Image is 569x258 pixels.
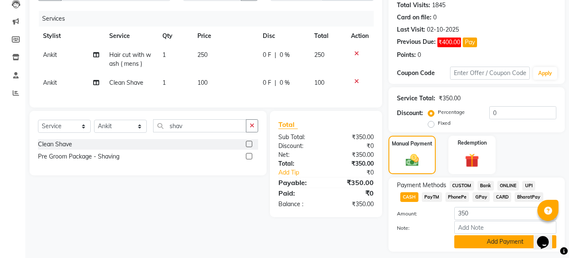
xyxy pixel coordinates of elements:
[477,181,494,191] span: Bank
[533,67,557,80] button: Apply
[515,192,543,202] span: BharatPay
[43,51,57,59] span: Ankit
[272,142,326,150] div: Discount:
[437,38,461,47] span: ₹400.00
[391,224,448,232] label: Note:
[458,139,487,147] label: Redemption
[422,192,442,202] span: PayTM
[157,27,192,46] th: Qty
[263,78,271,87] span: 0 F
[109,51,151,67] span: Hair cut with wash ( mens )
[326,133,380,142] div: ₹350.00
[397,69,450,78] div: Coupon Code
[427,25,459,34] div: 02-10-2025
[38,152,119,161] div: Pre Groom Package - Shaving
[197,51,208,59] span: 250
[272,150,326,159] div: Net:
[493,192,511,202] span: CARD
[454,207,556,220] input: Amount
[326,177,380,188] div: ₹350.00
[43,79,57,86] span: Ankit
[445,192,469,202] span: PhonePe
[497,181,519,191] span: ONLINE
[109,79,143,86] span: Clean Shave
[461,152,483,169] img: _gift.svg
[438,119,450,127] label: Fixed
[522,181,535,191] span: UPI
[272,159,326,168] div: Total:
[278,120,298,129] span: Total
[397,1,430,10] div: Total Visits:
[472,192,490,202] span: GPay
[450,67,530,80] input: Enter Offer / Coupon Code
[335,168,380,177] div: ₹0
[326,150,380,159] div: ₹350.00
[309,27,346,46] th: Total
[38,27,104,46] th: Stylist
[104,27,157,46] th: Service
[38,140,72,149] div: Clean Shave
[397,51,416,59] div: Points:
[153,119,246,132] input: Search or Scan
[326,159,380,168] div: ₹350.00
[463,38,477,47] button: Pay
[397,38,436,47] div: Previous Due:
[397,94,435,103] div: Service Total:
[192,27,257,46] th: Price
[397,13,431,22] div: Card on file:
[314,51,324,59] span: 250
[433,13,437,22] div: 0
[272,133,326,142] div: Sub Total:
[272,177,326,188] div: Payable:
[400,192,418,202] span: CASH
[454,221,556,234] input: Add Note
[326,188,380,198] div: ₹0
[275,78,276,87] span: |
[402,153,423,168] img: _cash.svg
[397,181,446,190] span: Payment Methods
[392,140,432,148] label: Manual Payment
[272,188,326,198] div: Paid:
[432,1,445,10] div: 1845
[397,109,423,118] div: Discount:
[454,235,556,248] button: Add Payment
[391,210,448,218] label: Amount:
[162,51,166,59] span: 1
[314,79,324,86] span: 100
[397,25,425,34] div: Last Visit:
[263,51,271,59] span: 0 F
[418,51,421,59] div: 0
[272,200,326,209] div: Balance :
[438,108,465,116] label: Percentage
[280,51,290,59] span: 0 %
[272,168,335,177] a: Add Tip
[280,78,290,87] span: 0 %
[39,11,380,27] div: Services
[197,79,208,86] span: 100
[534,224,561,250] iframe: chat widget
[326,200,380,209] div: ₹350.00
[450,181,474,191] span: CUSTOM
[439,94,461,103] div: ₹350.00
[346,27,374,46] th: Action
[162,79,166,86] span: 1
[275,51,276,59] span: |
[326,142,380,150] div: ₹0
[258,27,310,46] th: Disc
